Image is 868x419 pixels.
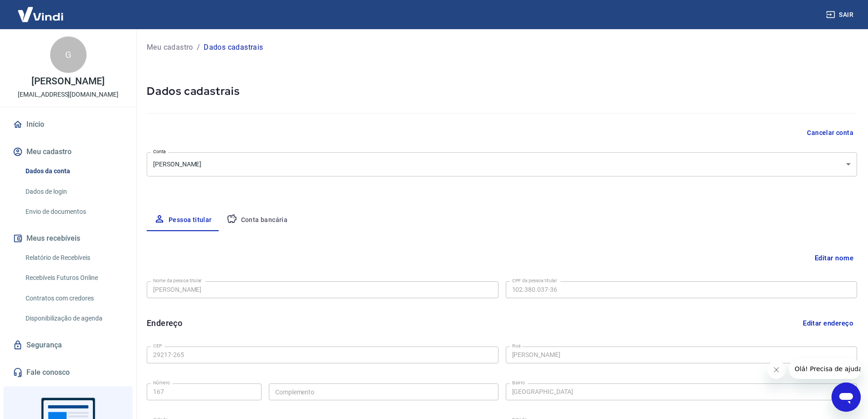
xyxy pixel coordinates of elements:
[5,6,77,14] span: Olá! Precisa de ajuda?
[147,317,182,329] h6: Endereço
[22,248,125,267] a: Relatório de Recebíveis
[18,90,118,99] p: [EMAIL_ADDRESS][DOMAIN_NAME]
[824,6,857,23] button: Sair
[512,342,521,349] label: Rua
[147,84,857,98] h5: Dados cadastrais
[147,42,193,53] a: Meu cadastro
[22,289,125,308] a: Contratos com credores
[799,315,857,332] button: Editar endereço
[22,162,125,181] a: Dados da conta
[204,42,263,53] p: Dados cadastrais
[11,114,125,134] a: Início
[197,42,200,53] p: /
[153,148,166,155] label: Conta
[22,309,125,328] a: Disponibilização de agenda
[789,359,861,379] iframe: Mensagem da empresa
[153,342,162,349] label: CEP
[512,379,525,386] label: Bairro
[22,182,125,201] a: Dados de login
[147,209,219,231] button: Pessoa titular
[767,361,786,379] iframe: Fechar mensagem
[22,202,125,221] a: Envio de documentos
[11,0,70,28] img: Vindi
[11,142,125,162] button: Meu cadastro
[22,269,125,287] a: Recebíveis Futuros Online
[31,77,104,86] p: [PERSON_NAME]
[11,335,125,355] a: Segurança
[147,152,857,176] div: [PERSON_NAME]
[811,249,857,267] button: Editar nome
[11,228,125,248] button: Meus recebíveis
[512,277,557,284] label: CPF da pessoa titular
[803,124,857,141] button: Cancelar conta
[11,362,125,383] a: Fale conosco
[153,379,170,386] label: Número
[832,383,861,412] iframe: Botão para abrir a janela de mensagens
[219,209,295,231] button: Conta bancária
[50,36,87,73] div: G
[153,277,202,284] label: Nome da pessoa titular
